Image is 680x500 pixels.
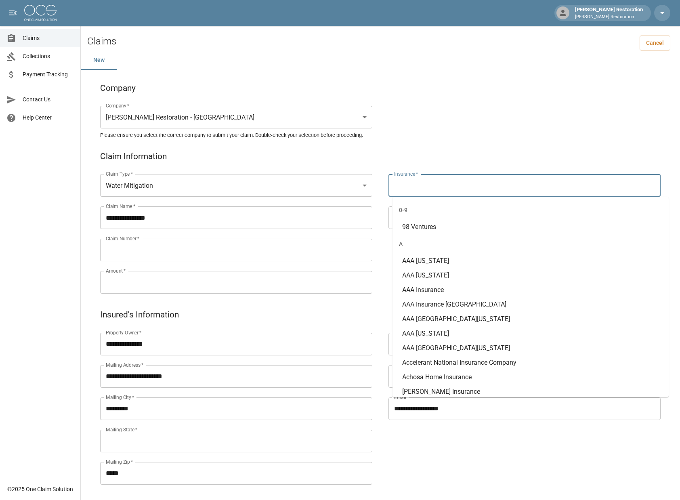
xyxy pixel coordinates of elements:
[572,6,646,20] div: [PERSON_NAME] Restoration
[87,36,116,47] h2: Claims
[100,132,661,139] h5: Please ensure you select the correct company to submit your claim. Double-check your selection be...
[106,235,139,242] label: Claim Number
[402,373,472,381] span: Achosa Home Insurance
[7,485,73,493] div: © 2025 One Claim Solution
[402,271,449,279] span: AAA [US_STATE]
[23,52,74,61] span: Collections
[106,203,135,210] label: Claim Name
[106,361,143,368] label: Mailing Address
[23,95,74,104] span: Contact Us
[106,394,134,401] label: Mailing City
[5,5,21,21] button: open drawer
[575,14,643,21] p: [PERSON_NAME] Restoration
[402,223,436,231] span: 98 Ventures
[402,300,506,308] span: AAA Insurance [GEOGRAPHIC_DATA]
[100,174,372,197] div: Water Mitigation
[394,394,406,401] label: Email
[23,34,74,42] span: Claims
[81,50,680,70] div: dynamic tabs
[402,330,449,337] span: AAA [US_STATE]
[402,286,444,294] span: AAA Insurance
[24,5,57,21] img: ocs-logo-white-transparent.png
[402,315,510,323] span: AAA [GEOGRAPHIC_DATA][US_STATE]
[402,344,510,352] span: AAA [GEOGRAPHIC_DATA][US_STATE]
[402,388,480,395] span: [PERSON_NAME] Insurance
[106,426,137,433] label: Mailing State
[106,102,130,109] label: Company
[106,329,142,336] label: Property Owner
[106,267,126,274] label: Amount
[392,234,669,254] div: A
[106,170,133,177] label: Claim Type
[392,200,669,220] div: 0-9
[640,36,670,50] a: Cancel
[23,70,74,79] span: Payment Tracking
[106,458,133,465] label: Mailing Zip
[81,50,117,70] button: New
[100,106,372,128] div: [PERSON_NAME] Restoration - [GEOGRAPHIC_DATA]
[23,113,74,122] span: Help Center
[394,170,418,177] label: Insurance
[402,257,449,265] span: AAA [US_STATE]
[402,359,516,366] span: Accelerant National Insurance Company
